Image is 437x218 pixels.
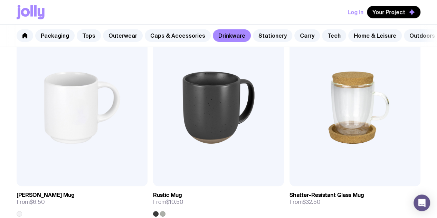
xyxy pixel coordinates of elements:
span: $10.50 [166,198,183,206]
a: Caps & Accessories [145,29,211,42]
button: Log In [348,6,363,18]
span: Your Project [372,9,405,16]
a: [PERSON_NAME] MugFrom$6.50 [17,186,148,217]
a: Tops [77,29,101,42]
a: Outerwear [103,29,143,42]
a: Packaging [35,29,75,42]
h3: Rustic Mug [153,192,182,199]
span: $32.50 [303,198,321,206]
a: Shatter-Resistant Glass MugFrom$32.50 [289,186,420,211]
span: From [153,199,183,206]
div: Open Intercom Messenger [414,195,430,211]
a: Home & Leisure [348,29,402,42]
span: $6.50 [30,198,45,206]
a: Tech [322,29,346,42]
a: Rustic MugFrom$10.50 [153,186,284,217]
button: Your Project [367,6,420,18]
span: From [17,199,45,206]
h3: Shatter-Resistant Glass Mug [289,192,364,199]
a: Carry [294,29,320,42]
a: Stationery [253,29,292,42]
span: From [289,199,321,206]
h3: [PERSON_NAME] Mug [17,192,75,199]
a: Drinkware [213,29,251,42]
